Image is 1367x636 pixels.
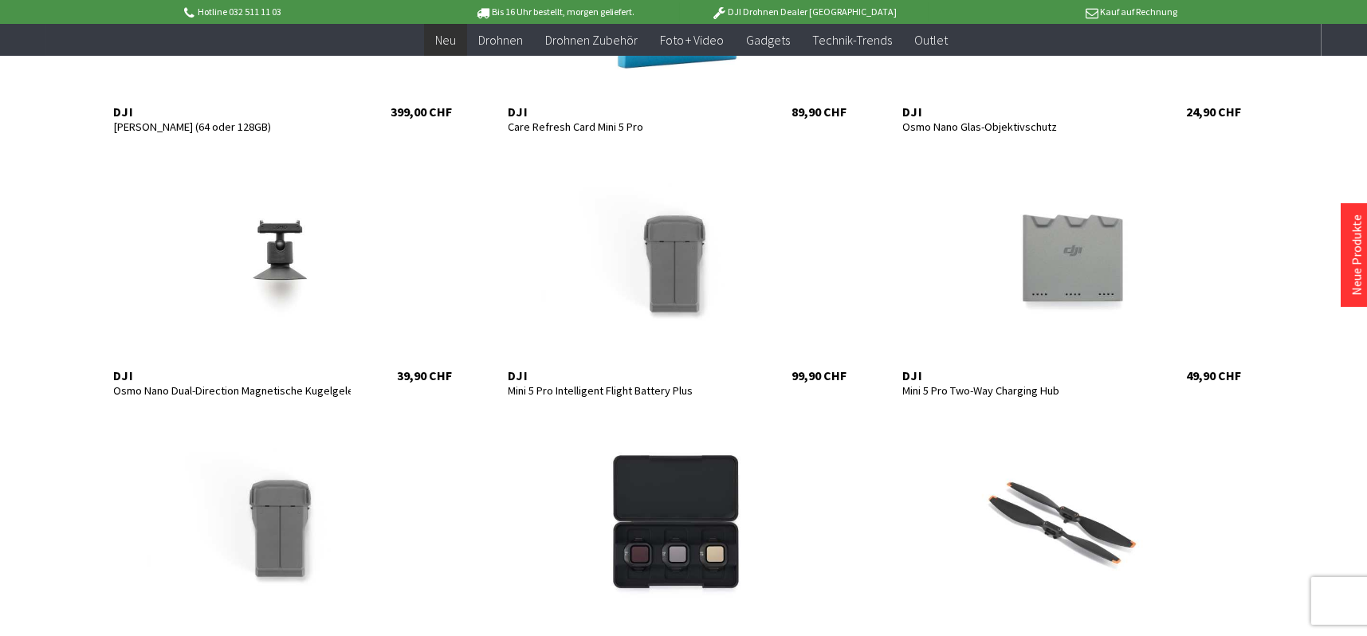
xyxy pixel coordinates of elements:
a: Neue Produkte [1349,214,1365,296]
p: DJI Drohnen Dealer [GEOGRAPHIC_DATA] [680,2,929,22]
a: Outlet [904,24,960,57]
p: Bis 16 Uhr bestellt, morgen geliefert. [430,2,679,22]
a: DJI Mini 5 Pro Two-Way Charging Hub 49,90 CHF [887,161,1258,384]
div: Care Refresh Card Mini 5 Pro [509,120,746,134]
div: [PERSON_NAME] (64 oder 128GB) [114,120,352,134]
span: Drohnen [478,32,523,48]
div: Mini 5 Pro Intelligent Flight Battery Plus [509,384,746,398]
div: Mini 5 Pro Two-Way Charging Hub [903,384,1141,398]
div: DJI [114,368,352,384]
div: 49,90 CHF [1187,368,1242,384]
span: Drohnen Zubehör [545,32,638,48]
a: DJI Mini 5 Pro Intelligent Flight Battery Plus 99,90 CHF [493,161,863,384]
div: 39,90 CHF [398,368,453,384]
div: 99,90 CHF [792,368,847,384]
span: Outlet [915,32,949,48]
a: Gadgets [736,24,802,57]
p: Kauf auf Rechnung [929,2,1177,22]
div: Osmo Nano Glas-Objektivschutz [903,120,1141,134]
p: Hotline 032 511 11 03 [182,2,430,22]
span: Gadgets [747,32,791,48]
div: DJI [903,368,1141,384]
div: Osmo Nano Dual-Direction Magnetische Kugelgelenk-Adapterhalterung [114,384,352,398]
a: DJI Osmo Nano Dual-Direction Magnetische Kugelgelenk-Adapterhalterung 39,90 CHF [98,161,469,384]
div: DJI [114,104,352,120]
div: 89,90 CHF [792,104,847,120]
a: Neu [424,24,467,57]
a: Drohnen Zubehör [534,24,649,57]
div: DJI [509,368,746,384]
div: DJI [903,104,1141,120]
a: Drohnen [467,24,534,57]
span: Neu [435,32,456,48]
div: 399,00 CHF [391,104,453,120]
a: Foto + Video [649,24,736,57]
a: Technik-Trends [802,24,904,57]
div: DJI [509,104,746,120]
span: Foto + Video [660,32,725,48]
span: Technik-Trends [813,32,893,48]
div: 24,90 CHF [1187,104,1242,120]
